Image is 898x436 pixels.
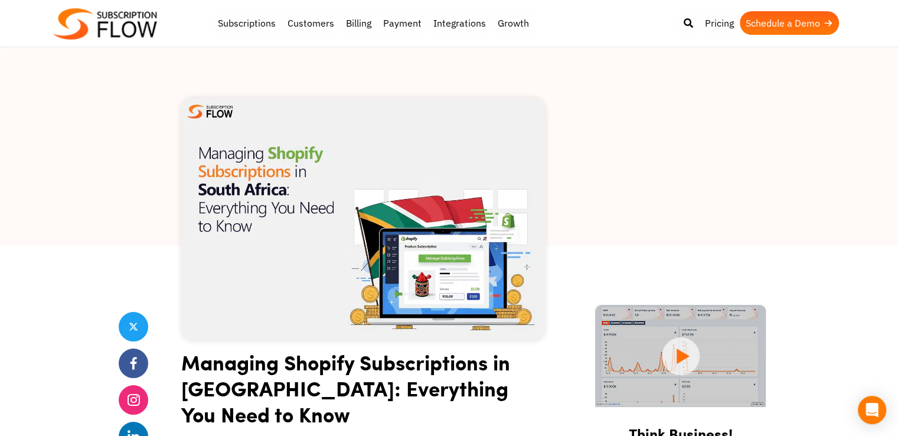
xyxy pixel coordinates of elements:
[595,305,766,407] img: intro video
[54,8,157,40] img: Subscriptionflow
[740,11,839,35] a: Schedule a Demo
[212,11,282,35] a: Subscriptions
[858,396,886,424] div: Open Intercom Messenger
[181,349,545,436] h1: Managing Shopify Subscriptions in [GEOGRAPHIC_DATA]: Everything You Need to Know
[427,11,492,35] a: Integrations
[699,11,740,35] a: Pricing
[377,11,427,35] a: Payment
[282,11,340,35] a: Customers
[181,98,545,341] img: Manage Shopify Subscriptions in South Africa
[340,11,377,35] a: Billing
[492,11,535,35] a: Growth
